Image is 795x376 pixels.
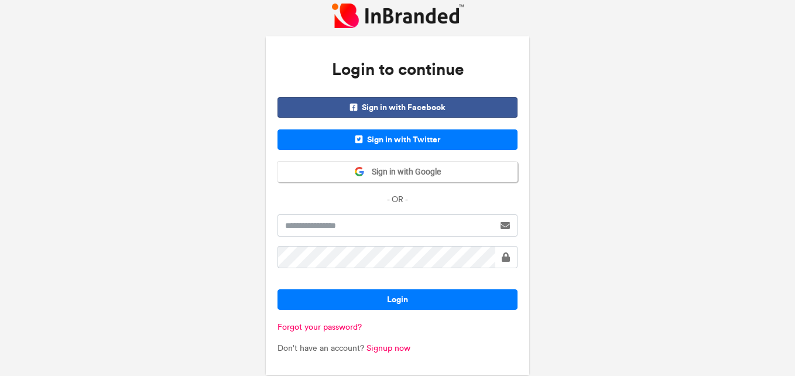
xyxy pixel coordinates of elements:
[366,343,410,353] a: Signup now
[277,97,518,118] span: Sign in with Facebook
[277,48,518,91] h3: Login to continue
[332,4,464,28] img: InBranded Logo
[277,343,518,354] p: Don't have an account?
[277,194,518,206] p: - OR -
[365,166,441,178] span: Sign in with Google
[277,162,518,182] button: Sign in with Google
[277,129,518,150] span: Sign in with Twitter
[277,289,518,310] button: Login
[277,322,362,332] a: Forgot your password?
